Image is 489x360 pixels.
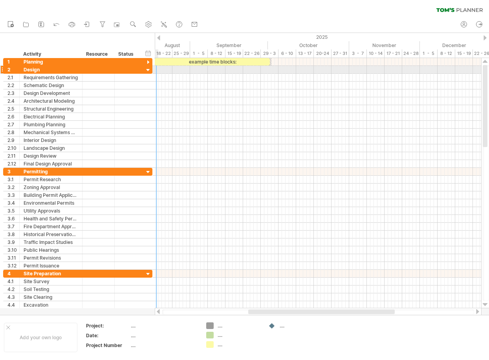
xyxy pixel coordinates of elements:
[7,74,19,81] div: 2.1
[131,322,197,329] div: ....
[24,129,78,136] div: Mechanical Systems Design
[331,49,349,58] div: 27 - 31
[385,49,402,58] div: 17 - 21
[118,50,136,58] div: Status
[172,49,190,58] div: 25 - 29
[24,270,78,277] div: Site Preparation
[7,66,19,73] div: 2
[7,223,19,230] div: 3.7
[190,41,268,49] div: September 2025
[155,58,270,65] div: example time blocks:
[7,293,19,301] div: 4.3
[24,278,78,285] div: Site Survey
[24,58,78,65] div: Planning
[24,121,78,128] div: Plumbing Planning
[268,41,349,49] div: October 2025
[7,113,19,120] div: 2.6
[7,191,19,199] div: 3.3
[24,262,78,269] div: Permit Issuance
[7,129,19,136] div: 2.8
[7,285,19,293] div: 4.2
[7,89,19,97] div: 2.3
[225,49,243,58] div: 15 - 19
[24,254,78,262] div: Permit Revisions
[243,49,261,58] div: 22 - 26
[208,49,225,58] div: 8 - 12
[7,82,19,89] div: 2.2
[7,238,19,246] div: 3.9
[24,97,78,105] div: Architectural Modeling
[402,49,420,58] div: 24 - 28
[155,49,172,58] div: 18 - 22
[218,322,260,329] div: ....
[349,49,367,58] div: 3 - 7
[24,199,78,207] div: Environmental Permits
[7,58,19,65] div: 1
[314,49,331,58] div: 20-24
[86,332,129,339] div: Date:
[7,121,19,128] div: 2.7
[24,82,78,89] div: Schematic Design
[261,49,278,58] div: 29 - 3
[86,322,129,329] div: Project:
[7,199,19,207] div: 3.4
[190,49,208,58] div: 1 - 5
[7,97,19,105] div: 2.4
[349,41,420,49] div: November 2025
[131,342,197,349] div: ....
[7,176,19,183] div: 3.1
[24,66,78,73] div: Design
[7,246,19,254] div: 3.10
[7,136,19,144] div: 2.9
[296,49,314,58] div: 13 - 17
[24,223,78,230] div: Fire Department Approval
[24,184,78,191] div: Zoning Approval
[86,342,129,349] div: Project Number
[24,160,78,167] div: Final Design Approval
[7,301,19,309] div: 4.4
[7,262,19,269] div: 3.12
[86,50,110,58] div: Resource
[438,49,455,58] div: 8 - 12
[7,160,19,167] div: 2.12
[7,144,19,152] div: 2.10
[7,270,19,277] div: 4
[24,207,78,215] div: Utility Approvals
[7,231,19,238] div: 3.8
[218,341,260,348] div: ....
[24,152,78,160] div: Design Review
[24,231,78,238] div: Historical Preservation Approval
[4,323,77,352] div: Add your own logo
[24,105,78,113] div: Structural Engineering
[24,301,78,309] div: Excavation
[7,215,19,222] div: 3.6
[24,113,78,120] div: Electrical Planning
[7,168,19,175] div: 3
[24,191,78,199] div: Building Permit Application
[24,215,78,222] div: Health and Safety Permits
[24,176,78,183] div: Permit Research
[7,254,19,262] div: 3.11
[24,246,78,254] div: Public Hearings
[367,49,385,58] div: 10 - 14
[7,278,19,285] div: 4.1
[218,332,260,338] div: ....
[278,49,296,58] div: 6 - 10
[24,285,78,293] div: Soil Testing
[23,50,78,58] div: Activity
[24,89,78,97] div: Design Development
[455,49,473,58] div: 15 - 19
[7,184,19,191] div: 3.2
[420,49,438,58] div: 1 - 5
[24,136,78,144] div: Interior Design
[24,144,78,152] div: Landscape Design
[24,168,78,175] div: Permitting
[24,74,78,81] div: Requirements Gathering
[7,105,19,113] div: 2.5
[280,322,322,329] div: ....
[7,207,19,215] div: 3.5
[24,293,78,301] div: Site Clearing
[7,152,19,160] div: 2.11
[24,238,78,246] div: Traffic Impact Studies
[131,332,197,339] div: ....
